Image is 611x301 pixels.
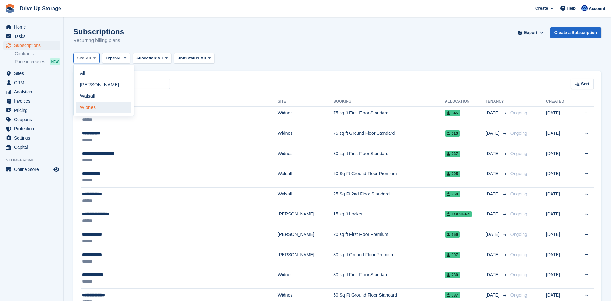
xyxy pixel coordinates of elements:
span: Create [535,5,548,11]
span: Type: [106,55,116,61]
a: menu [3,165,60,174]
a: Create a Subscription [550,27,601,38]
a: [PERSON_NAME] [76,79,131,90]
span: 159 [445,231,460,238]
a: menu [3,133,60,142]
span: [DATE] [486,211,501,217]
span: Ongoing [510,151,527,156]
span: [DATE] [486,191,501,197]
span: [DATE] [486,110,501,116]
td: 30 sq ft First Floor Standard [333,147,445,167]
span: 005 [445,171,460,177]
td: [DATE] [546,268,574,289]
span: CRM [14,78,52,87]
span: Invoices [14,97,52,106]
span: [DATE] [486,130,501,137]
a: All [76,67,131,79]
span: [DATE] [486,170,501,177]
a: menu [3,78,60,87]
span: Coupons [14,115,52,124]
span: Sites [14,69,52,78]
button: Type: All [102,53,130,64]
td: 50 Sq Ft Ground Floor Premium [333,167,445,188]
span: Storefront [6,157,63,163]
a: Price increases NEW [15,58,60,65]
p: Recurring billing plans [73,37,124,44]
th: Allocation [445,97,486,107]
td: 75 sq ft Ground Floor Standard [333,127,445,147]
span: Home [14,23,52,31]
a: Walsall [76,90,131,102]
span: [DATE] [486,251,501,258]
td: Walsall [278,167,334,188]
span: Online Store [14,165,52,174]
td: [DATE] [546,188,574,208]
span: 350 [445,191,460,197]
span: Ongoing [510,110,527,115]
span: Analytics [14,87,52,96]
span: Pricing [14,106,52,115]
td: [DATE] [546,228,574,248]
span: [DATE] [486,231,501,238]
span: 345 [445,110,460,116]
span: [DATE] [486,271,501,278]
span: Ongoing [510,232,527,237]
span: 087 [445,292,460,298]
a: Contracts [15,51,60,57]
span: Ongoing [510,272,527,277]
span: Ongoing [510,292,527,298]
a: Drive Up Storage [17,3,64,14]
td: 75 sq ft First Floor Standard [333,106,445,127]
span: Unit Status: [177,55,200,61]
span: Price increases [15,59,45,65]
td: [DATE] [546,127,574,147]
span: All [116,55,122,61]
span: Settings [14,133,52,142]
th: Created [546,97,574,107]
span: Export [524,30,537,36]
span: Allocation: [136,55,158,61]
a: menu [3,23,60,31]
span: Help [567,5,576,11]
td: [PERSON_NAME] [278,208,334,228]
th: Site [278,97,334,107]
a: menu [3,87,60,96]
span: 237 [445,151,460,157]
span: Locker4 [445,211,472,217]
a: menu [3,32,60,41]
th: Tenancy [486,97,508,107]
span: Ongoing [510,191,527,196]
span: Capital [14,143,52,152]
h1: Subscriptions [73,27,124,36]
span: 013 [445,130,460,137]
td: 30 sq ft Ground Floor Premium [333,248,445,268]
td: 15 sq ft Locker [333,208,445,228]
a: menu [3,124,60,133]
td: 20 sq ft First Floor Premium [333,228,445,248]
div: NEW [50,58,60,65]
td: Widnes [278,147,334,167]
button: Unit Status: All [174,53,214,64]
td: [DATE] [546,167,574,188]
a: menu [3,97,60,106]
span: 007 [445,252,460,258]
td: Widnes [278,127,334,147]
img: stora-icon-8386f47178a22dfd0bd8f6a31ec36ba5ce8667c1dd55bd0f319d3a0aa187defe.svg [5,4,15,13]
span: 230 [445,272,460,278]
td: 30 sq ft First Floor Standard [333,268,445,289]
th: Booking [333,97,445,107]
td: [DATE] [546,248,574,268]
td: Widnes [278,106,334,127]
td: Widnes [278,268,334,289]
span: Ongoing [510,171,527,176]
span: Sort [581,81,589,87]
button: Site: All [73,53,100,64]
img: Widnes Team [581,5,588,11]
span: Ongoing [510,131,527,136]
a: menu [3,115,60,124]
td: 25 Sq Ft 2nd Floor Standard [333,188,445,208]
span: All [158,55,163,61]
td: [PERSON_NAME] [278,248,334,268]
span: [DATE] [486,150,501,157]
span: Subscriptions [14,41,52,50]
